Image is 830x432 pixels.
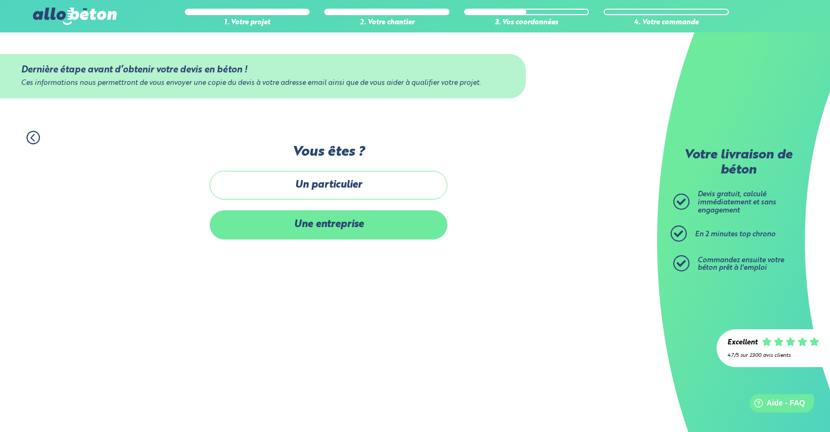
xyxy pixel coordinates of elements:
div: 1. Votre projet [185,19,310,27]
div: 3. Vos coordonnées [464,19,590,27]
div: 4. Votre commande [604,19,729,27]
iframe: Help widget launcher [734,390,818,420]
div: Ces informations nous permettront de vous envoyer une copie du devis à votre adresse email ainsi ... [21,79,505,88]
label: Un particulier [210,171,447,200]
img: allobéton [33,8,116,25]
label: Une entreprise [210,210,447,239]
div: 2. Votre chantier [324,19,450,27]
div: Dernière étape avant d’obtenir votre devis en béton ! [21,65,505,75]
label: Vous êtes ? [210,144,447,160]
